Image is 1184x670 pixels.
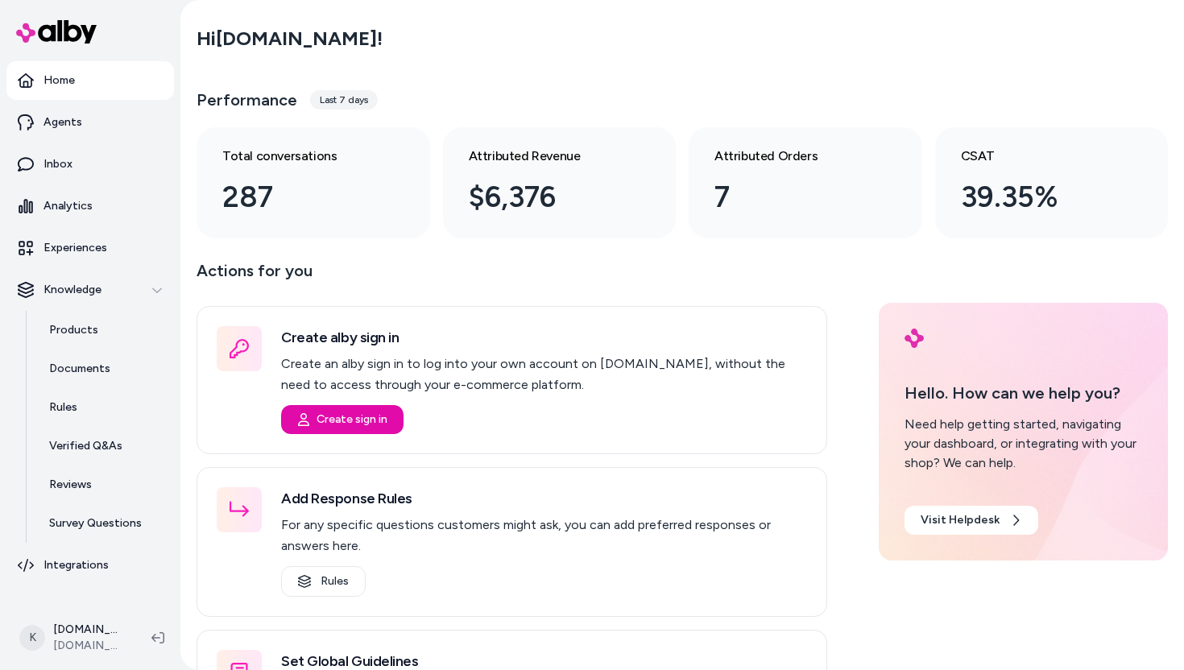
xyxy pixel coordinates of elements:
[222,147,379,166] h3: Total conversations
[43,282,101,298] p: Knowledge
[53,638,126,654] span: [DOMAIN_NAME]
[281,515,807,556] p: For any specific questions customers might ask, you can add preferred responses or answers here.
[935,127,1169,238] a: CSAT 39.35%
[281,326,807,349] h3: Create alby sign in
[6,271,174,309] button: Knowledge
[469,147,625,166] h3: Attributed Revenue
[281,354,807,395] p: Create an alby sign in to log into your own account on [DOMAIN_NAME], without the need to access ...
[43,198,93,214] p: Analytics
[905,415,1142,473] div: Need help getting started, navigating your dashboard, or integrating with your shop? We can help.
[961,147,1117,166] h3: CSAT
[281,487,807,510] h3: Add Response Rules
[714,147,871,166] h3: Attributed Orders
[49,322,98,338] p: Products
[43,72,75,89] p: Home
[197,27,383,51] h2: Hi [DOMAIN_NAME] !
[281,566,366,597] a: Rules
[197,127,430,238] a: Total conversations 287
[310,90,378,110] div: Last 7 days
[443,127,677,238] a: Attributed Revenue $6,376
[53,622,126,638] p: [DOMAIN_NAME] Shopify
[6,103,174,142] a: Agents
[49,399,77,416] p: Rules
[714,176,871,219] div: 7
[961,176,1117,219] div: 39.35%
[49,361,110,377] p: Documents
[33,504,174,543] a: Survey Questions
[10,612,139,664] button: K[DOMAIN_NAME] Shopify[DOMAIN_NAME]
[6,546,174,585] a: Integrations
[33,427,174,465] a: Verified Q&As
[6,145,174,184] a: Inbox
[33,311,174,349] a: Products
[16,20,97,43] img: alby Logo
[905,381,1142,405] p: Hello. How can we help you?
[689,127,922,238] a: Attributed Orders 7
[469,176,625,219] div: $6,376
[197,89,297,111] h3: Performance
[905,329,924,348] img: alby Logo
[33,465,174,504] a: Reviews
[19,625,45,651] span: K
[49,438,122,454] p: Verified Q&As
[222,176,379,219] div: 287
[49,477,92,493] p: Reviews
[6,229,174,267] a: Experiences
[6,61,174,100] a: Home
[43,156,72,172] p: Inbox
[33,349,174,388] a: Documents
[49,515,142,531] p: Survey Questions
[43,240,107,256] p: Experiences
[905,506,1038,535] a: Visit Helpdesk
[281,405,404,434] button: Create sign in
[197,258,827,296] p: Actions for you
[33,388,174,427] a: Rules
[43,557,109,573] p: Integrations
[43,114,82,130] p: Agents
[6,187,174,225] a: Analytics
